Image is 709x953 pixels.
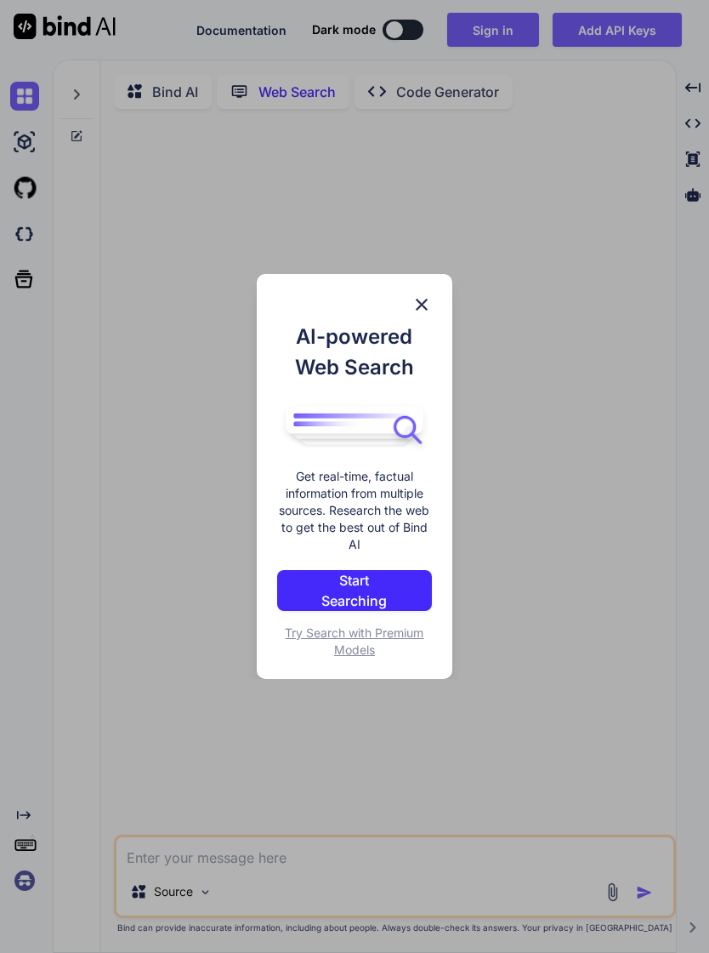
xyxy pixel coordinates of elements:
[277,400,431,451] img: bind logo
[309,570,399,611] p: Start Searching
[285,625,423,657] span: Try Search with Premium Models
[277,570,431,611] button: Start Searching
[277,322,431,383] h1: AI-powered Web Search
[277,468,431,553] p: Get real-time, factual information from multiple sources. Research the web to get the best out of...
[411,294,432,315] img: close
